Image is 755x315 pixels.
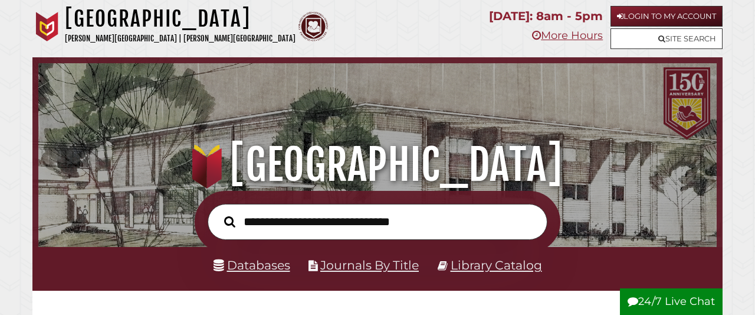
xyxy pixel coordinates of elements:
[214,258,290,272] a: Databases
[224,216,235,228] i: Search
[298,12,328,41] img: Calvin Theological Seminary
[489,6,603,27] p: [DATE]: 8am - 5pm
[218,213,241,230] button: Search
[532,29,603,42] a: More Hours
[610,28,723,49] a: Site Search
[50,139,705,191] h1: [GEOGRAPHIC_DATA]
[320,258,419,272] a: Journals By Title
[65,32,296,46] p: [PERSON_NAME][GEOGRAPHIC_DATA] | [PERSON_NAME][GEOGRAPHIC_DATA]
[32,12,62,41] img: Calvin University
[65,6,296,32] h1: [GEOGRAPHIC_DATA]
[610,6,723,27] a: Login to My Account
[451,258,542,272] a: Library Catalog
